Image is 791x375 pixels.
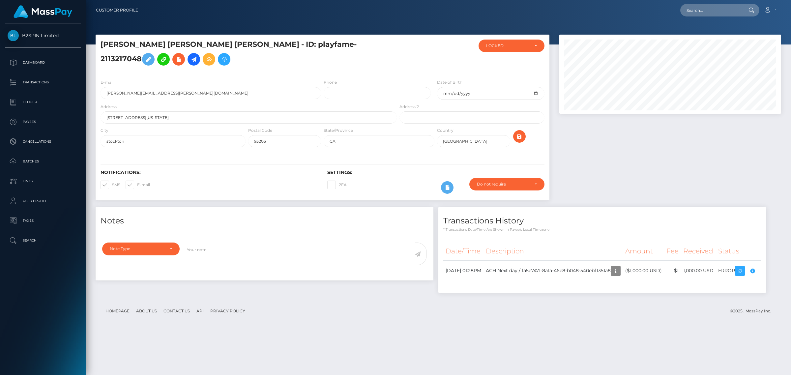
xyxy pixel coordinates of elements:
[103,306,132,316] a: Homepage
[208,306,248,316] a: Privacy Policy
[8,97,78,107] p: Ledger
[623,242,664,260] th: Amount
[161,306,192,316] a: Contact Us
[248,128,272,133] label: Postal Code
[8,58,78,68] p: Dashboard
[324,128,353,133] label: State/Province
[101,40,393,69] h5: [PERSON_NAME] [PERSON_NAME] [PERSON_NAME] - ID: playfame-2113217048
[486,43,529,48] div: LOCKED
[477,182,529,187] div: Do not require
[716,260,761,281] td: ERROR
[623,260,664,281] td: ($1,000.00 USD)
[101,215,428,227] h4: Notes
[483,260,623,281] td: ACH Next day / fa5e7471-8a1a-46e8-b048-540ebf1351a8
[8,117,78,127] p: Payees
[5,33,81,39] span: B2SPIN Limited
[5,114,81,130] a: Payees
[5,193,81,209] a: User Profile
[443,215,761,227] h4: Transactions History
[8,77,78,87] p: Transactions
[399,104,419,110] label: Address 2
[437,79,462,85] label: Date of Birth
[730,307,776,315] div: © 2025 , MassPay Inc.
[8,196,78,206] p: User Profile
[14,5,72,18] img: MassPay Logo
[96,3,138,17] a: Customer Profile
[664,242,681,260] th: Fee
[443,227,761,232] p: * Transactions date/time are shown in payee's local timezone
[8,176,78,186] p: Links
[680,4,742,16] input: Search...
[8,236,78,245] p: Search
[327,181,347,189] label: 2FA
[327,170,544,175] h6: Settings:
[5,213,81,229] a: Taxes
[483,242,623,260] th: Description
[8,157,78,166] p: Batches
[101,128,108,133] label: City
[681,242,716,260] th: Received
[5,232,81,249] a: Search
[443,242,483,260] th: Date/Time
[110,246,164,251] div: Note Type
[469,178,544,190] button: Do not require
[5,94,81,110] a: Ledger
[126,181,150,189] label: E-mail
[437,128,454,133] label: Country
[102,243,180,255] button: Note Type
[664,260,681,281] td: $1
[324,79,337,85] label: Phone
[8,137,78,147] p: Cancellations
[5,133,81,150] a: Cancellations
[101,79,113,85] label: E-mail
[101,170,317,175] h6: Notifications:
[443,260,483,281] td: [DATE] 01:28PM
[5,153,81,170] a: Batches
[8,216,78,226] p: Taxes
[681,260,716,281] td: 1,000.00 USD
[101,104,117,110] label: Address
[479,40,544,52] button: LOCKED
[5,173,81,189] a: Links
[5,54,81,71] a: Dashboard
[194,306,206,316] a: API
[716,242,761,260] th: Status
[188,53,200,66] a: Initiate Payout
[101,181,120,189] label: SMS
[8,30,19,41] img: B2SPIN Limited
[5,74,81,91] a: Transactions
[133,306,160,316] a: About Us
